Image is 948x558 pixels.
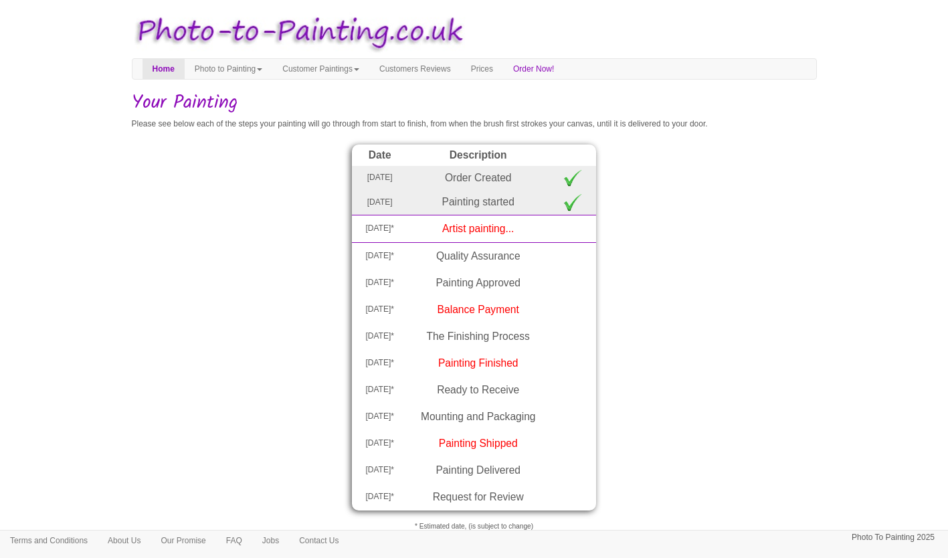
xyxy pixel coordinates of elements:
strong: Description [450,149,507,161]
p: Please see below each of the steps your painting will go through from start to finish, from when ... [132,117,817,131]
a: Photo to Painting [185,59,272,79]
img: To Do [563,300,583,320]
td: Ready to Receive [407,377,549,403]
td: [DATE]* [352,350,407,377]
a: Customer Paintings [272,59,369,79]
img: Photo to Painting [125,7,468,58]
a: About Us [98,531,151,551]
td: Painting Delivered [407,457,549,484]
td: Request for Review [407,484,549,510]
img: Done [563,169,583,187]
td: Painting Finished [407,350,549,377]
img: To Do [563,246,583,266]
td: Painting started [407,190,549,215]
td: Artist painting... [407,215,549,242]
a: Customers Reviews [369,59,461,79]
td: [DATE]* [352,430,407,457]
a: FAQ [216,531,252,551]
td: [DATE]* [352,377,407,403]
td: [DATE]* [352,242,407,270]
a: Home [143,59,185,79]
td: [DATE] [352,166,407,190]
td: Order Created [407,166,549,190]
img: To Do [563,407,583,427]
td: Quality Assurance [407,242,549,270]
td: Painting Shipped [407,430,549,457]
strong: Date [369,149,391,161]
img: To Do [563,327,583,347]
td: Balance Payment [407,296,549,323]
a: Prices [461,59,503,79]
img: To Do [563,434,583,454]
td: [DATE]* [352,270,407,296]
td: [DATE]* [352,323,407,350]
td: [DATE]* [352,484,407,510]
img: To Do [563,273,583,293]
td: Painting Approved [407,270,549,296]
td: [DATE]* [352,296,407,323]
a: Order Now! [503,59,564,79]
td: Mounting and Packaging [407,403,549,430]
img: Done [563,193,583,211]
img: To Do [563,380,583,400]
p: Photo To Painting 2025 [852,531,935,545]
td: [DATE]* [352,403,407,430]
img: To Do [563,219,583,239]
img: To Do [563,487,583,507]
img: To Do [563,460,583,480]
img: To Do [563,353,583,373]
td: [DATE]* [352,457,407,484]
a: Contact Us [289,531,349,551]
td: [DATE]* [352,215,407,242]
a: Jobs [252,531,289,551]
a: Our Promise [151,531,215,551]
td: The Finishing Process [407,323,549,350]
h2: Your Painting [132,93,817,114]
p: * Estimated date, (is subject to change) You will receive an email from us when each of the steps... [138,522,810,541]
td: [DATE] [352,190,407,215]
